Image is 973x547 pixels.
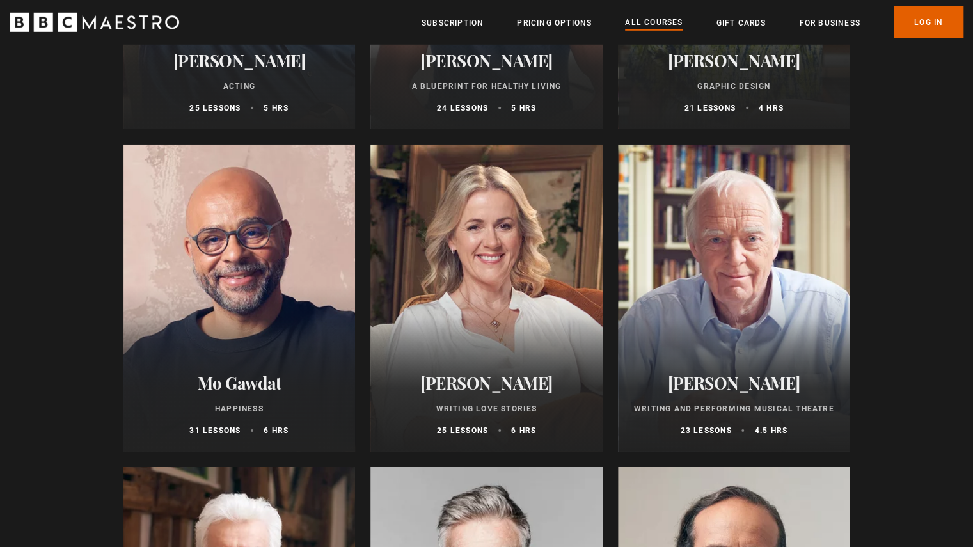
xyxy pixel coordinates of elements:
[759,102,784,114] p: 4 hrs
[511,425,536,436] p: 6 hrs
[894,6,963,38] a: Log In
[139,81,340,92] p: Acting
[633,403,835,415] p: Writing and Performing Musical Theatre
[437,102,488,114] p: 24 lessons
[511,102,536,114] p: 5 hrs
[618,145,850,452] a: [PERSON_NAME] Writing and Performing Musical Theatre 23 lessons 4.5 hrs
[386,403,587,415] p: Writing Love Stories
[139,373,340,393] h2: Mo Gawdat
[10,13,179,32] svg: BBC Maestro
[633,81,835,92] p: Graphic Design
[799,17,860,29] a: For business
[139,403,340,415] p: Happiness
[386,373,587,393] h2: [PERSON_NAME]
[716,17,766,29] a: Gift Cards
[684,102,736,114] p: 21 lessons
[633,373,835,393] h2: [PERSON_NAME]
[422,17,484,29] a: Subscription
[754,425,787,436] p: 4.5 hrs
[189,425,241,436] p: 31 lessons
[437,425,488,436] p: 25 lessons
[625,16,683,30] a: All Courses
[422,6,963,38] nav: Primary
[189,102,241,114] p: 25 lessons
[386,81,587,92] p: A Blueprint for Healthy Living
[370,145,603,452] a: [PERSON_NAME] Writing Love Stories 25 lessons 6 hrs
[264,102,289,114] p: 5 hrs
[386,51,587,70] h2: [PERSON_NAME]
[264,425,289,436] p: 6 hrs
[517,17,592,29] a: Pricing Options
[633,51,835,70] h2: [PERSON_NAME]
[123,145,356,452] a: Mo Gawdat Happiness 31 lessons 6 hrs
[680,425,731,436] p: 23 lessons
[139,51,340,70] h2: [PERSON_NAME]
